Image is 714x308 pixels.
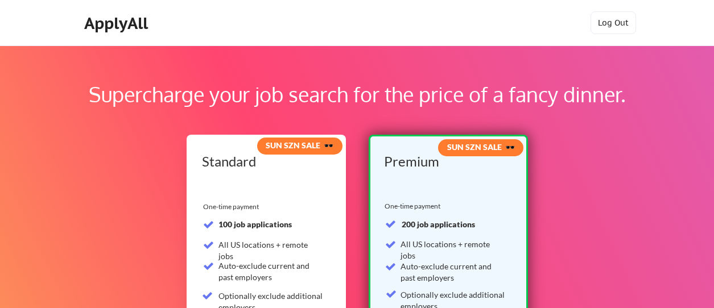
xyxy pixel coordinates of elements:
[202,155,327,168] div: Standard
[84,14,151,33] div: ApplyAll
[218,219,292,229] strong: 100 job applications
[218,239,324,261] div: All US locations + remote jobs
[73,79,641,110] div: Supercharge your job search for the price of a fancy dinner.
[384,155,509,168] div: Premium
[203,202,262,211] div: One-time payment
[591,11,636,34] button: Log Out
[385,202,444,211] div: One-time payment
[401,261,506,283] div: Auto-exclude current and past employers
[218,260,324,282] div: Auto-exclude current and past employers
[447,142,515,152] strong: SUN SZN SALE 🕶️
[266,140,333,150] strong: SUN SZN SALE 🕶️
[402,219,475,229] strong: 200 job applications
[401,239,506,261] div: All US locations + remote jobs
